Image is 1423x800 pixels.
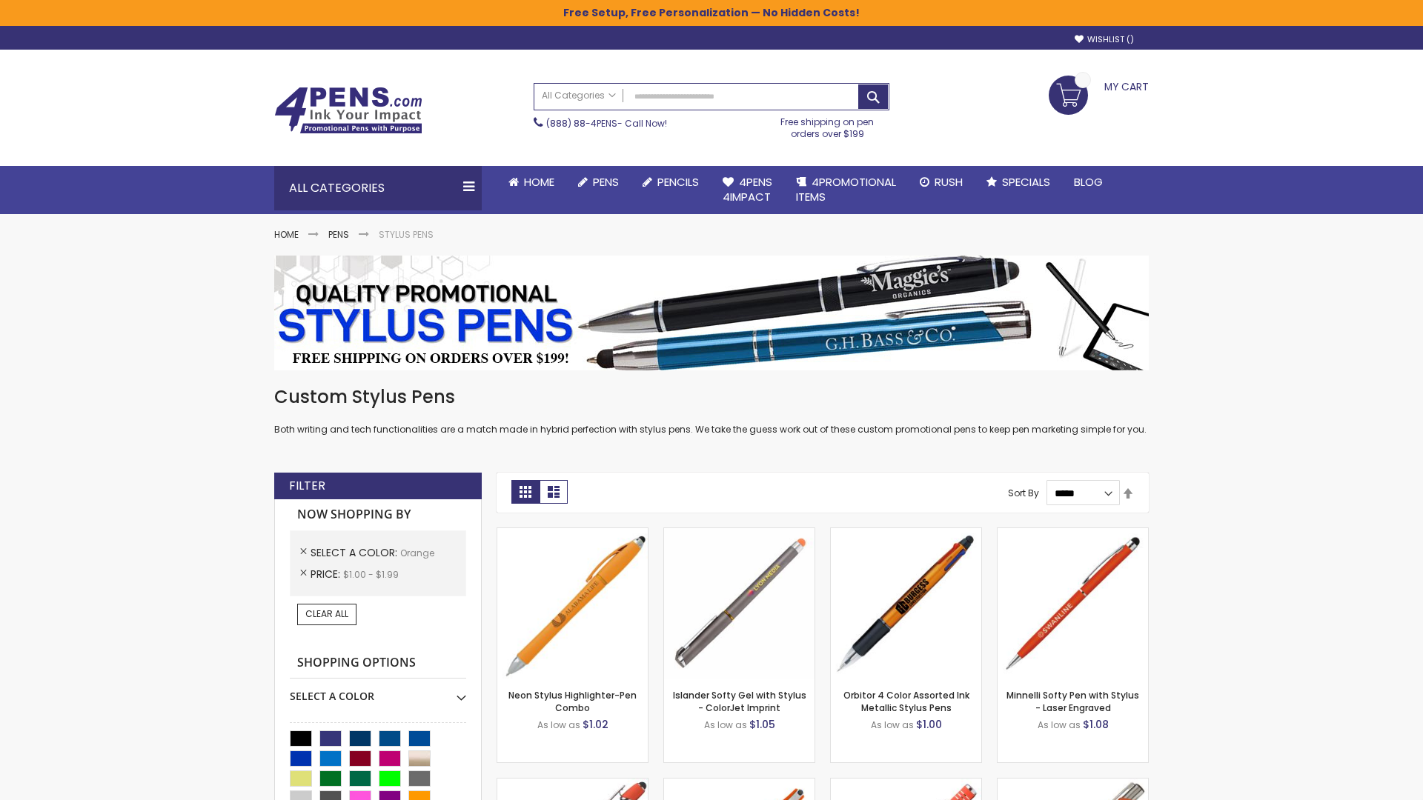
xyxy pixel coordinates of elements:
[796,174,896,204] span: 4PROMOTIONAL ITEMS
[749,717,775,732] span: $1.05
[916,717,942,732] span: $1.00
[657,174,699,190] span: Pencils
[1074,174,1103,190] span: Blog
[274,166,482,210] div: All Categories
[998,528,1148,679] img: Minnelli Softy Pen with Stylus - Laser Engraved-Orange
[831,778,981,790] a: Marin Softy Pen with Stylus - Laser Engraved-Orange
[998,778,1148,790] a: Tres-Chic Softy Brights with Stylus Pen - Laser-Orange
[766,110,890,140] div: Free shipping on pen orders over $199
[784,166,908,214] a: 4PROMOTIONALITEMS
[975,166,1062,199] a: Specials
[1062,166,1115,199] a: Blog
[664,778,815,790] a: Avendale Velvet Touch Stylus Gel Pen-Orange
[290,647,466,679] strong: Shopping Options
[343,568,399,581] span: $1.00 - $1.99
[711,166,784,214] a: 4Pens4impact
[1038,719,1081,731] span: As low as
[583,717,608,732] span: $1.02
[289,478,325,494] strong: Filter
[379,228,434,241] strong: Stylus Pens
[998,527,1148,540] a: Minnelli Softy Pen with Stylus - Laser Engraved-Orange
[274,87,422,134] img: 4Pens Custom Pens and Promotional Products
[1006,689,1139,713] a: Minnelli Softy Pen with Stylus - Laser Engraved
[274,228,299,241] a: Home
[546,117,667,130] span: - Call Now!
[908,166,975,199] a: Rush
[537,719,580,731] span: As low as
[274,256,1149,370] img: Stylus Pens
[871,719,914,731] span: As low as
[524,174,554,190] span: Home
[542,90,616,101] span: All Categories
[1002,174,1050,190] span: Specials
[631,166,711,199] a: Pencils
[311,567,343,581] span: Price
[831,528,981,679] img: Orbitor 4 Color Assorted Ink Metallic Stylus Pens-Orange
[400,547,434,559] span: Orange
[290,679,466,704] div: Select A Color
[311,545,400,560] span: Select A Color
[723,174,772,204] span: 4Pens 4impact
[664,528,815,679] img: Islander Softy Gel with Stylus - ColorJet Imprint-Orange
[497,778,648,790] a: 4P-MS8B-Orange
[497,527,648,540] a: Neon Stylus Highlighter-Pen Combo-Orange
[1008,487,1039,499] label: Sort By
[704,719,747,731] span: As low as
[664,527,815,540] a: Islander Softy Gel with Stylus - ColorJet Imprint-Orange
[1083,717,1109,732] span: $1.08
[593,174,619,190] span: Pens
[546,117,617,130] a: (888) 88-4PENS
[935,174,963,190] span: Rush
[497,166,566,199] a: Home
[831,527,981,540] a: Orbitor 4 Color Assorted Ink Metallic Stylus Pens-Orange
[274,385,1149,409] h1: Custom Stylus Pens
[274,385,1149,436] div: Both writing and tech functionalities are a match made in hybrid perfection with stylus pens. We ...
[497,528,648,679] img: Neon Stylus Highlighter-Pen Combo-Orange
[534,84,623,108] a: All Categories
[297,604,356,624] a: Clear All
[508,689,637,713] a: Neon Stylus Highlighter-Pen Combo
[566,166,631,199] a: Pens
[843,689,969,713] a: Orbitor 4 Color Assorted Ink Metallic Stylus Pens
[1075,34,1134,45] a: Wishlist
[290,499,466,530] strong: Now Shopping by
[673,689,806,713] a: Islander Softy Gel with Stylus - ColorJet Imprint
[305,607,348,620] span: Clear All
[328,228,349,241] a: Pens
[511,480,540,504] strong: Grid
